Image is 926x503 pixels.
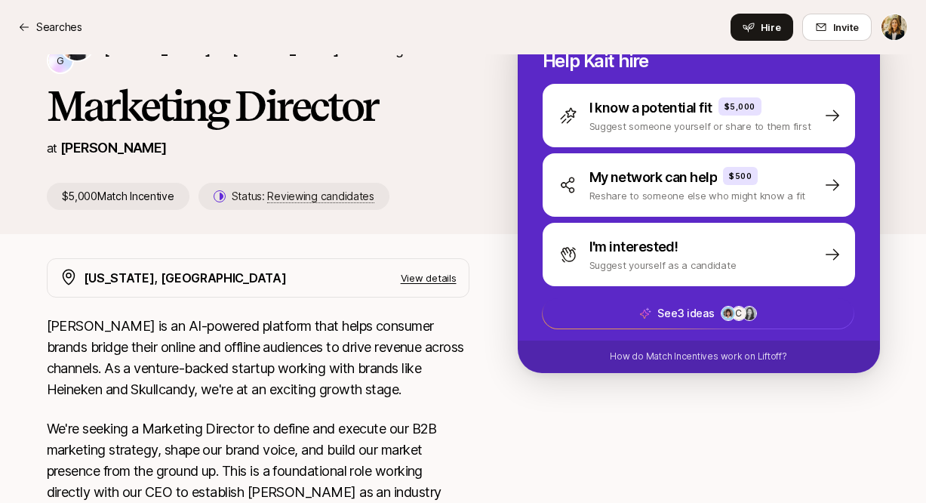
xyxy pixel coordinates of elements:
[761,20,781,35] span: Hire
[47,138,57,158] p: at
[610,350,786,363] p: How do Match Incentives work on Liftoff?
[589,188,806,203] p: Reshare to someone else who might know a fit
[543,51,855,72] p: Help Kait hire
[267,190,374,203] span: Reviewing candidates
[542,298,854,329] button: See3 ideasC
[589,97,712,119] p: I know a potential fit
[729,170,752,182] p: $500
[36,18,82,36] p: Searches
[724,100,755,113] p: $5,000
[721,307,734,320] img: a2ac85d2_7966_4bb5_836c_77813b624a22.jfif
[401,270,457,285] p: View details
[589,167,718,188] p: My network can help
[589,258,737,273] p: Suggest yourself as a candidate
[232,187,374,205] p: Status:
[657,304,714,322] p: See 3 ideas
[833,20,859,35] span: Invite
[881,14,907,40] img: Lauren Michaels
[589,236,678,258] p: I'm interested!
[84,268,287,288] p: [US_STATE], [GEOGRAPHIC_DATA]
[735,304,742,322] p: C
[589,119,811,134] p: Suggest someone yourself or share to them first
[47,183,189,210] p: $5,000 Match Incentive
[881,14,908,41] button: Lauren Michaels
[60,140,167,156] a: [PERSON_NAME]
[57,51,64,69] p: G
[47,83,469,128] h1: Marketing Director
[802,14,872,41] button: Invite
[47,316,469,400] p: [PERSON_NAME] is an AI-powered platform that helps consumer brands bridge their online and offlin...
[731,14,793,41] button: Hire
[742,307,755,320] img: 720ebf19_4e4e_489b_ae2b_c84c1a303664.jpg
